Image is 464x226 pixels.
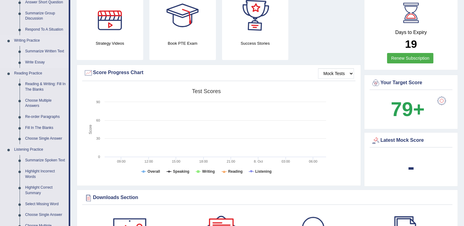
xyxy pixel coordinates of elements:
[192,88,221,94] tspan: Test scores
[96,137,100,140] text: 30
[202,169,215,174] tspan: Writing
[22,182,69,198] a: Highlight Correct Summary
[22,122,69,134] a: Fill In The Blanks
[222,40,289,47] h4: Success Stories
[387,53,433,63] a: Renew Subscription
[371,78,451,88] div: Your Target Score
[22,209,69,220] a: Choose Single Answer
[408,156,414,178] b: -
[255,169,271,174] tspan: Listening
[173,169,189,174] tspan: Speaking
[172,160,180,163] text: 15:00
[228,169,243,174] tspan: Reading
[391,98,424,120] b: 79+
[84,193,451,202] div: Downloads Section
[22,8,69,24] a: Summarize Group Discussion
[144,160,153,163] text: 12:00
[96,119,100,122] text: 60
[22,155,69,166] a: Summarize Spoken Text
[22,199,69,210] a: Select Missing Word
[22,133,69,144] a: Choose Single Answer
[199,160,208,163] text: 18:00
[22,95,69,111] a: Choose Multiple Answers
[22,166,69,182] a: Highlight Incorrect Words
[22,111,69,122] a: Re-order Paragraphs
[96,100,100,104] text: 90
[88,125,93,134] tspan: Score
[11,68,69,79] a: Reading Practice
[148,169,160,174] tspan: Overall
[117,160,126,163] text: 09:00
[22,79,69,95] a: Reading & Writing: Fill In The Blanks
[84,68,354,77] div: Score Progress Chart
[98,155,100,159] text: 0
[149,40,216,47] h4: Book PTE Exam
[22,57,69,68] a: Write Essay
[254,160,263,163] tspan: 8. Oct
[227,160,235,163] text: 21:00
[282,160,290,163] text: 03:00
[371,30,451,35] h4: Days to Expiry
[11,144,69,155] a: Listening Practice
[11,35,69,46] a: Writing Practice
[22,46,69,57] a: Summarize Written Text
[309,160,317,163] text: 06:00
[22,24,69,35] a: Respond To A Situation
[405,38,417,50] b: 19
[77,40,143,47] h4: Strategy Videos
[371,136,451,145] div: Latest Mock Score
